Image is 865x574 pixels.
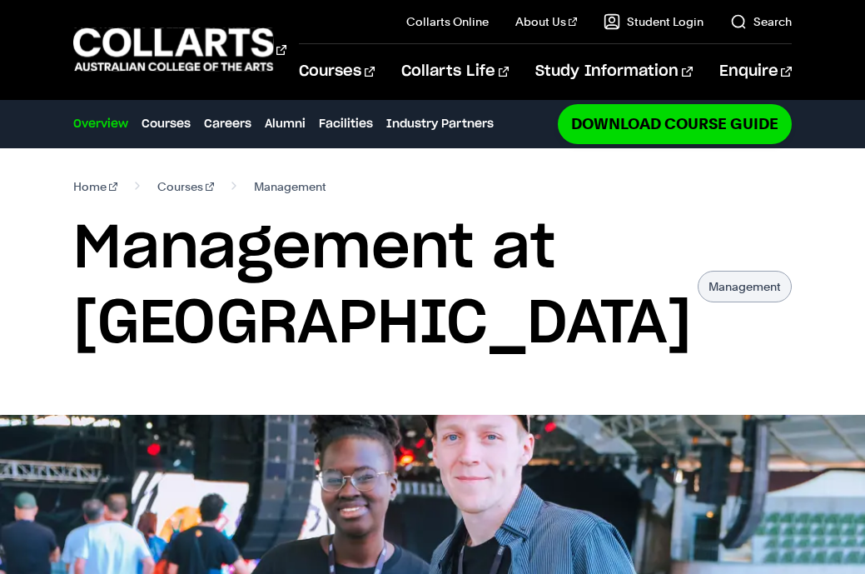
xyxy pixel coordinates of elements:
[730,13,792,30] a: Search
[142,115,191,133] a: Courses
[299,44,375,99] a: Courses
[604,13,703,30] a: Student Login
[204,115,251,133] a: Careers
[73,115,128,133] a: Overview
[254,175,326,198] span: Management
[157,175,214,198] a: Courses
[73,175,117,198] a: Home
[73,212,680,362] h1: Management at [GEOGRAPHIC_DATA]
[386,115,494,133] a: Industry Partners
[265,115,306,133] a: Alumni
[319,115,373,133] a: Facilities
[535,44,692,99] a: Study Information
[73,26,257,73] div: Go to homepage
[719,44,792,99] a: Enquire
[558,104,792,143] a: Download Course Guide
[401,44,509,99] a: Collarts Life
[698,271,792,302] p: Management
[515,13,577,30] a: About Us
[406,13,489,30] a: Collarts Online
